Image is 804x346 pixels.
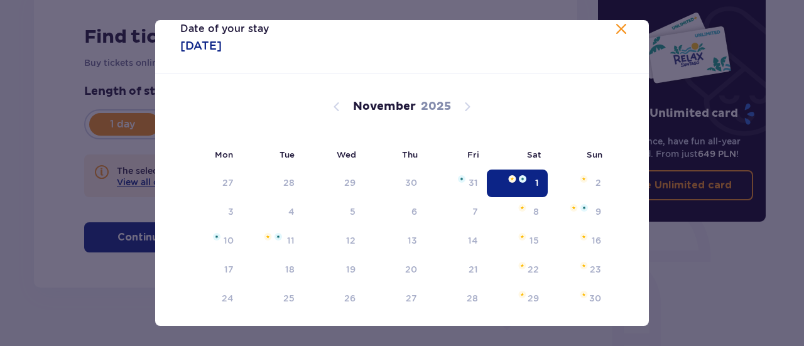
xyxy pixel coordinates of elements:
div: 9 [595,205,601,218]
td: Sunday, November 30, 2025 [548,285,610,313]
div: 6 [411,205,417,218]
td: Tuesday, November 4, 2025 [242,198,303,226]
div: 1 [535,176,539,189]
p: [DATE] [180,38,222,53]
img: Blue star [458,175,465,183]
img: Orange star [570,204,578,212]
div: 21 [469,263,478,276]
td: Thursday, November 13, 2025 [364,227,426,255]
td: Tuesday, October 28, 2025 [242,170,303,197]
img: Orange star [580,291,588,298]
p: 2025 [421,99,451,114]
td: Tuesday, November 18, 2025 [242,256,303,284]
td: Friday, November 14, 2025 [426,227,487,255]
td: Thursday, November 27, 2025 [364,285,426,313]
button: Previous month [329,99,344,114]
div: 26 [344,292,356,305]
div: 15 [530,234,539,247]
td: Saturday, November 15, 2025 [487,227,548,255]
td: Tuesday, November 11, 2025 [242,227,303,255]
small: Mon [215,149,233,159]
small: Thu [402,149,418,159]
div: 23 [590,263,601,276]
div: 28 [467,292,478,305]
div: 24 [222,292,234,305]
div: 14 [468,234,478,247]
div: 28 [283,176,295,189]
td: Friday, November 7, 2025 [426,198,487,226]
p: Date of your stay [180,22,269,36]
td: Wednesday, November 12, 2025 [303,227,364,255]
td: Saturday, November 8, 2025 [487,198,548,226]
td: Sunday, November 9, 2025 [548,198,610,226]
img: Orange star [580,175,588,183]
td: Sunday, November 23, 2025 [548,256,610,284]
div: 29 [344,176,356,189]
td: Thursday, October 30, 2025 [364,170,426,197]
td: Saturday, November 22, 2025 [487,256,548,284]
img: Blue star [213,233,220,241]
div: 30 [405,176,417,189]
div: 29 [528,292,539,305]
img: Orange star [518,262,526,269]
img: Orange star [518,233,526,241]
div: 3 [228,205,234,218]
div: 5 [350,205,356,218]
div: 7 [472,205,478,218]
td: Wednesday, November 26, 2025 [303,285,364,313]
div: 18 [285,263,295,276]
div: 12 [346,234,356,247]
img: Orange star [580,262,588,269]
img: Orange star [580,233,588,241]
img: Blue star [519,175,526,183]
p: November [353,99,416,114]
div: 25 [283,292,295,305]
div: 27 [222,176,234,189]
img: Orange star [518,291,526,298]
img: Blue star [580,204,588,212]
div: 19 [346,263,356,276]
td: Friday, November 21, 2025 [426,256,487,284]
div: 10 [224,234,234,247]
img: Orange star [508,175,516,183]
td: Monday, October 27, 2025 [180,170,242,197]
td: Date selected. Saturday, November 1, 2025 [487,170,548,197]
td: Monday, November 24, 2025 [180,285,242,313]
img: Blue star [274,233,282,241]
div: 31 [469,176,478,189]
td: Tuesday, November 25, 2025 [242,285,303,313]
div: 8 [533,205,539,218]
small: Fri [467,149,479,159]
td: Saturday, November 29, 2025 [487,285,548,313]
td: Sunday, November 16, 2025 [548,227,610,255]
td: Monday, November 10, 2025 [180,227,242,255]
small: Tue [280,149,295,159]
td: Wednesday, November 5, 2025 [303,198,364,226]
td: Monday, November 3, 2025 [180,198,242,226]
div: 13 [408,234,417,247]
small: Wed [337,149,356,159]
div: 30 [589,292,601,305]
div: 2 [595,176,601,189]
button: Close [614,22,629,38]
div: 16 [592,234,601,247]
td: Thursday, November 6, 2025 [364,198,426,226]
td: Friday, October 31, 2025 [426,170,487,197]
td: Monday, November 17, 2025 [180,256,242,284]
div: 11 [287,234,295,247]
td: Friday, November 28, 2025 [426,285,487,313]
img: Orange star [518,204,526,212]
div: 20 [405,263,417,276]
td: Wednesday, October 29, 2025 [303,170,364,197]
div: 22 [528,263,539,276]
img: Orange star [264,233,272,241]
td: Wednesday, November 19, 2025 [303,256,364,284]
div: 4 [288,205,295,218]
small: Sat [527,149,541,159]
td: Sunday, November 2, 2025 [548,170,610,197]
div: 17 [224,263,234,276]
div: 27 [406,292,417,305]
small: Sun [587,149,602,159]
button: Next month [460,99,475,114]
td: Thursday, November 20, 2025 [364,256,426,284]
